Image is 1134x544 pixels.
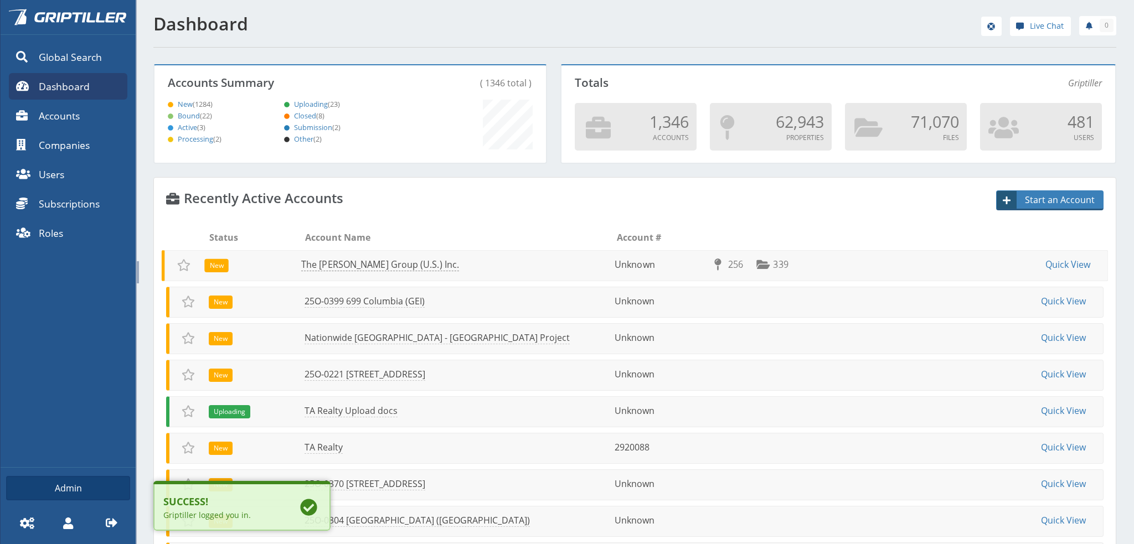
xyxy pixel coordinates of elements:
[305,478,425,490] a: 25O-0370 [STREET_ADDRESS]
[316,111,324,121] span: (8)
[1041,368,1086,380] a: Quick View
[615,514,708,527] li: Unknown
[1041,478,1086,490] a: Quick View
[9,132,127,158] a: Companies
[1079,16,1116,35] a: 0
[153,14,628,34] h1: Dashboard
[728,258,743,271] span: 256
[39,50,102,64] span: Global Search
[209,441,233,455] div: New
[209,332,233,345] span: New
[209,296,233,309] span: New
[280,134,322,144] a: Other(2)
[9,73,127,100] a: Dashboard
[981,17,1002,39] div: help
[200,111,212,121] span: (22)
[773,258,788,271] span: 339
[205,259,229,272] span: New
[988,133,1094,143] p: Users
[166,190,343,205] h4: Recently Active Accounts
[305,441,343,454] a: TA Realty
[280,123,341,132] span: Submission
[853,133,959,143] p: Files
[305,295,425,308] a: 25O-0399 699 Columbia (GEI)
[313,134,322,144] span: (2)
[615,477,708,490] li: Unknown
[615,367,708,381] li: Unknown
[280,99,340,109] a: Uploading(23)
[1010,17,1071,39] div: help
[280,134,322,144] span: Other
[39,79,90,94] span: Dashboard
[164,99,213,109] a: New(1284)
[305,405,398,417] a: TA Realty Upload docs
[39,196,100,211] span: Subscriptions
[39,138,90,152] span: Companies
[1045,258,1091,271] a: Quick View
[209,369,233,382] span: New
[1105,20,1109,30] span: 0
[996,190,1104,210] a: Start an Account
[280,111,324,121] span: Closed
[1071,14,1116,36] div: notifications
[305,231,615,244] li: Account Name
[615,441,708,454] li: 2920088
[209,404,250,418] div: Uploading
[164,122,205,132] a: Active(3)
[776,111,824,132] span: 62,943
[205,258,229,272] div: New
[164,111,212,121] a: Bound(22)
[9,102,127,129] a: Accounts
[163,494,281,509] b: Success!
[617,231,710,244] li: Account #
[213,134,221,144] span: (2)
[197,122,205,132] span: (3)
[1041,441,1086,453] a: Quick View
[209,405,250,418] span: Uploading
[164,123,205,132] span: Active
[615,258,709,271] li: Unknown
[280,100,340,109] span: Uploading
[575,76,832,89] p: Totals
[39,108,80,123] span: Accounts
[1041,405,1086,417] a: Quick View
[9,220,127,246] a: Roles
[209,367,233,382] div: New
[168,76,375,89] p: Accounts Summary
[332,122,341,132] span: (2)
[1068,76,1102,90] span: Griptiller
[615,331,708,344] li: Unknown
[163,509,281,521] div: Griptiller logged you in.
[164,134,221,144] span: Processing
[39,167,64,182] span: Users
[1010,17,1071,36] a: Live Chat
[182,441,195,454] span: Add to Favorites
[1018,193,1103,206] span: Start an Account
[328,99,340,109] span: (23)
[583,133,689,143] p: Accounts
[164,111,212,121] span: Bound
[164,134,221,144] a: Processing(2)
[9,44,127,70] a: Global Search
[164,100,213,109] span: New
[301,258,459,271] a: The [PERSON_NAME] Group (U.S.) Inc.
[911,111,959,132] span: 71,070
[1030,20,1064,32] span: Live Chat
[177,258,190,272] span: Add to Favorites
[182,405,195,418] span: Add to Favorites
[1041,331,1086,344] a: Quick View
[1041,295,1086,307] a: Quick View
[1068,111,1094,132] span: 481
[9,161,127,188] a: Users
[305,331,570,344] a: Nationwide [GEOGRAPHIC_DATA] - [GEOGRAPHIC_DATA] Project
[650,111,689,132] span: 1,346
[209,442,233,455] span: New
[39,226,63,240] span: Roles
[718,133,824,143] p: Properties
[182,295,195,308] span: Add to Favorites
[615,404,708,417] li: Unknown
[209,231,303,244] li: Status
[182,368,195,381] span: Add to Favorites
[193,99,213,109] span: (1284)
[388,76,532,90] div: ( 1346 total )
